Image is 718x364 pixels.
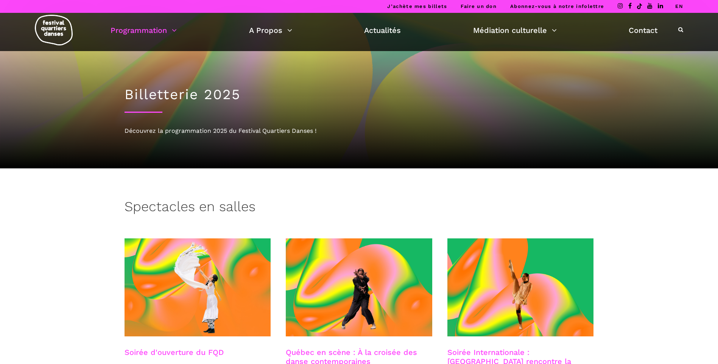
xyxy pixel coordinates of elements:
a: Abonnez-vous à notre infolettre [510,3,604,9]
div: Découvrez la programmation 2025 du Festival Quartiers Danses ! [125,126,594,136]
h3: Spectacles en salles [125,199,255,218]
a: A Propos [249,24,292,37]
a: Programmation [111,24,177,37]
a: Contact [629,24,657,37]
img: logo-fqd-med [35,15,73,45]
a: Faire un don [461,3,497,9]
a: Médiation culturelle [473,24,557,37]
a: J’achète mes billets [387,3,447,9]
h1: Billetterie 2025 [125,86,594,103]
a: Soirée d'ouverture du FQD [125,348,224,357]
a: EN [675,3,683,9]
a: Actualités [364,24,401,37]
